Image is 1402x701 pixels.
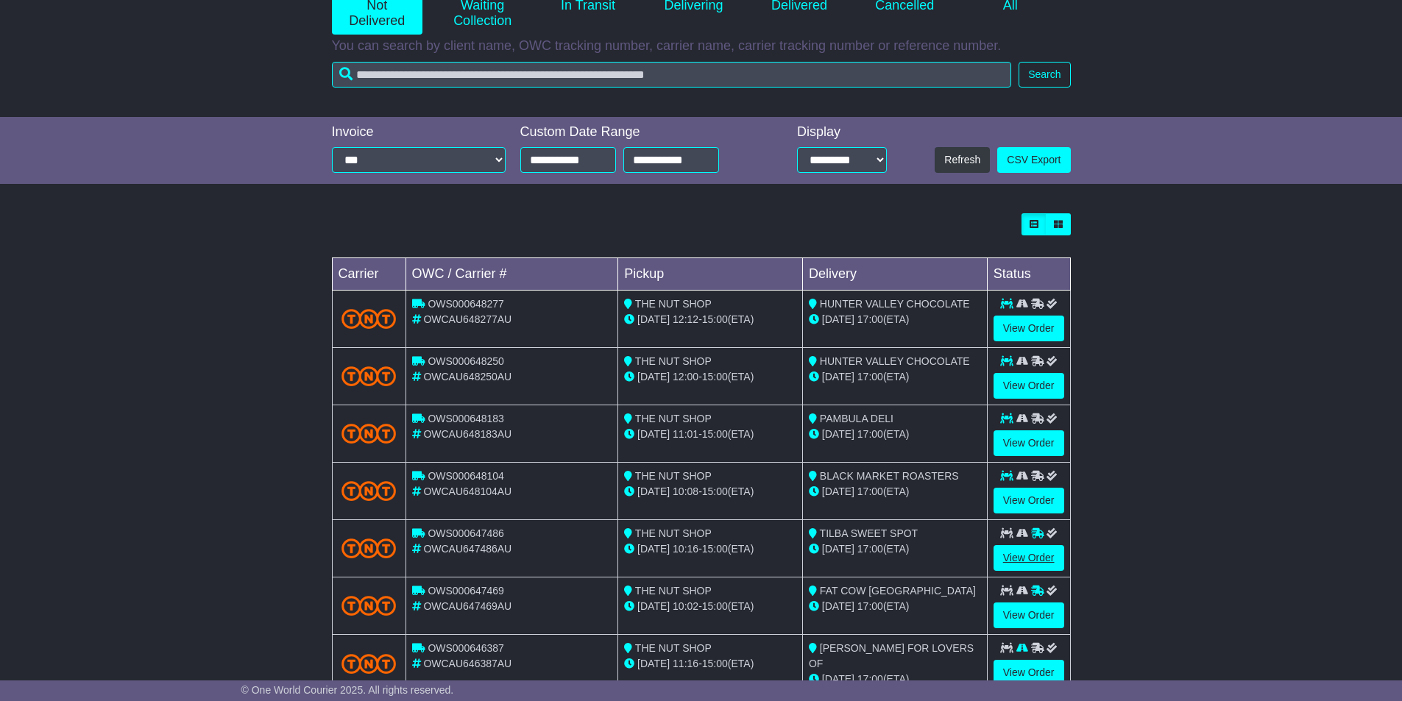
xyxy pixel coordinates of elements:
span: OWS000648277 [428,298,504,310]
a: View Order [994,488,1064,513]
span: 10:02 [673,600,698,612]
div: - (ETA) [624,427,796,442]
div: (ETA) [809,599,981,614]
img: TNT_Domestic.png [341,596,397,616]
span: [DATE] [822,600,854,612]
span: [DATE] [637,600,670,612]
div: - (ETA) [624,599,796,614]
span: TILBA SWEET SPOT [820,527,918,539]
a: View Order [994,430,1064,456]
span: [DATE] [822,371,854,382]
div: (ETA) [809,541,981,557]
span: OWCAU648104AU [423,485,511,497]
span: 12:12 [673,313,698,325]
span: OWS000647486 [428,527,504,539]
span: 12:00 [673,371,698,382]
div: - (ETA) [624,369,796,385]
span: 15:00 [702,600,728,612]
span: [DATE] [822,543,854,555]
a: View Order [994,316,1064,341]
div: Custom Date Range [520,124,757,140]
img: TNT_Domestic.png [341,309,397,329]
span: 15:00 [702,371,728,382]
span: OWS000648104 [428,470,504,482]
span: 17:00 [857,313,883,325]
span: THE NUT SHOP [635,298,712,310]
span: 15:00 [702,485,728,497]
span: 11:16 [673,658,698,669]
span: [DATE] [822,673,854,685]
p: You can search by client name, OWC tracking number, carrier name, carrier tracking number or refe... [332,38,1071,54]
span: 15:00 [702,658,728,669]
span: [DATE] [822,313,854,325]
img: TNT_Domestic.png [341,366,397,386]
span: OWCAU647486AU [423,543,511,555]
img: TNT_Domestic.png [341,538,397,558]
span: HUNTER VALLEY CHOCOLATE [820,298,970,310]
div: - (ETA) [624,656,796,672]
span: [PERSON_NAME] FOR LOVERS OF [809,642,974,669]
span: THE NUT SHOP [635,527,712,539]
span: OWS000648183 [428,413,504,424]
span: 17:00 [857,673,883,685]
span: [DATE] [637,485,670,497]
span: [DATE] [637,543,670,555]
span: OWS000647469 [428,585,504,597]
span: 17:00 [857,600,883,612]
span: 15:00 [702,543,728,555]
span: 17:00 [857,485,883,497]
a: View Order [994,660,1064,686]
a: View Order [994,602,1064,628]
div: (ETA) [809,484,981,499]
span: THE NUT SHOP [635,585,712,597]
span: 15:00 [702,313,728,325]
span: OWCAU647469AU [423,600,511,612]
span: [DATE] [637,313,670,325]
span: OWCAU648183AU [423,428,511,440]
span: HUNTER VALLEY CHOCOLATE [820,355,970,367]
span: 10:08 [673,485,698,497]
span: [DATE] [637,428,670,440]
span: OWCAU648277AU [423,313,511,325]
div: - (ETA) [624,484,796,499]
span: 15:00 [702,428,728,440]
td: Delivery [802,258,987,291]
span: OWCAU648250AU [423,371,511,382]
img: TNT_Domestic.png [341,481,397,501]
a: View Order [994,373,1064,399]
div: - (ETA) [624,541,796,557]
span: [DATE] [637,371,670,382]
span: 17:00 [857,543,883,555]
span: [DATE] [822,428,854,440]
span: OWCAU646387AU [423,658,511,669]
span: © One World Courier 2025. All rights reserved. [241,684,454,696]
span: 11:01 [673,428,698,440]
div: Display [797,124,887,140]
span: [DATE] [637,658,670,669]
span: FAT COW [GEOGRAPHIC_DATA] [820,585,976,597]
span: PAMBULA DELI [820,413,893,424]
a: CSV Export [997,147,1070,173]
button: Search [1019,62,1070,88]
td: Carrier [332,258,406,291]
span: OWS000646387 [428,642,504,654]
span: [DATE] [822,485,854,497]
a: View Order [994,545,1064,571]
div: Invoice [332,124,506,140]
td: OWC / Carrier # [406,258,618,291]
img: TNT_Domestic.png [341,424,397,444]
td: Status [987,258,1070,291]
span: BLACK MARKET ROASTERS [820,470,959,482]
span: OWS000648250 [428,355,504,367]
div: - (ETA) [624,312,796,327]
span: THE NUT SHOP [635,413,712,424]
span: THE NUT SHOP [635,642,712,654]
span: THE NUT SHOP [635,470,712,482]
div: (ETA) [809,672,981,687]
span: 17:00 [857,428,883,440]
img: TNT_Domestic.png [341,654,397,674]
span: THE NUT SHOP [635,355,712,367]
td: Pickup [618,258,803,291]
span: 10:16 [673,543,698,555]
div: (ETA) [809,369,981,385]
